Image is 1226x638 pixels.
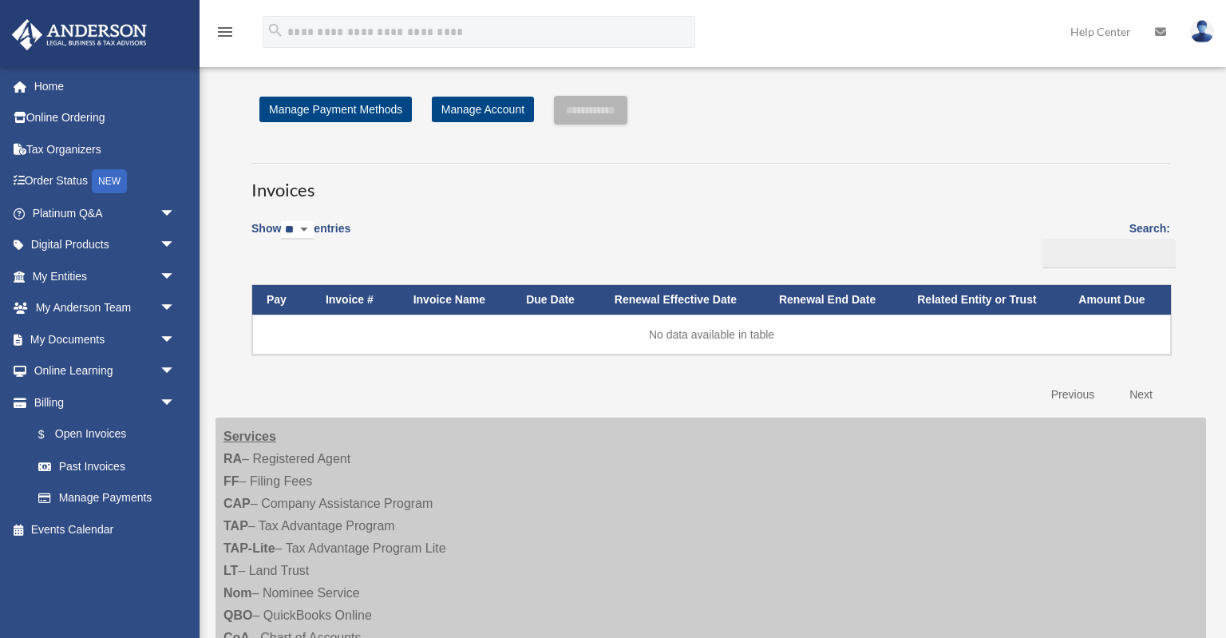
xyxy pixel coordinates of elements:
td: No data available in table [252,315,1171,355]
div: NEW [92,169,127,193]
label: Search: [1037,219,1170,268]
label: Show entries [251,219,350,256]
th: Invoice Name: activate to sort column ascending [399,285,512,315]
input: Search: [1042,239,1176,269]
strong: Services [223,430,276,443]
a: Events Calendar [11,513,200,545]
th: Renewal End Date: activate to sort column ascending [765,285,903,315]
a: Next [1117,378,1165,411]
strong: FF [223,474,239,488]
span: arrow_drop_down [160,323,192,356]
span: arrow_drop_down [160,260,192,293]
strong: Nom [223,586,252,600]
img: User Pic [1190,20,1214,43]
a: Online Ordering [11,102,200,134]
a: My Anderson Teamarrow_drop_down [11,292,200,324]
a: menu [216,28,235,42]
a: Order StatusNEW [11,165,200,198]
th: Renewal Effective Date: activate to sort column ascending [600,285,765,315]
span: arrow_drop_down [160,292,192,325]
span: arrow_drop_down [160,229,192,262]
strong: TAP [223,519,248,533]
span: arrow_drop_down [160,355,192,388]
a: My Entitiesarrow_drop_down [11,260,200,292]
strong: TAP-Lite [223,541,275,555]
strong: LT [223,564,238,577]
th: Related Entity or Trust: activate to sort column ascending [903,285,1064,315]
a: Manage Account [432,97,534,122]
a: Home [11,70,200,102]
h3: Invoices [251,163,1170,203]
img: Anderson Advisors Platinum Portal [7,19,152,50]
th: Pay: activate to sort column descending [252,285,311,315]
a: Online Learningarrow_drop_down [11,355,200,387]
a: Previous [1039,378,1106,411]
span: arrow_drop_down [160,197,192,230]
strong: CAP [223,497,251,510]
i: menu [216,22,235,42]
span: arrow_drop_down [160,386,192,419]
a: Digital Productsarrow_drop_down [11,229,200,261]
a: Manage Payments [22,482,192,514]
a: Tax Organizers [11,133,200,165]
a: My Documentsarrow_drop_down [11,323,200,355]
i: search [267,22,284,39]
a: Platinum Q&Aarrow_drop_down [11,197,200,229]
th: Invoice #: activate to sort column ascending [311,285,399,315]
select: Showentries [281,221,314,240]
a: Manage Payment Methods [259,97,412,122]
strong: RA [223,452,242,466]
strong: QBO [223,608,252,622]
th: Amount Due: activate to sort column ascending [1064,285,1171,315]
span: $ [47,425,55,445]
a: $Open Invoices [22,418,184,451]
th: Due Date: activate to sort column ascending [512,285,600,315]
a: Past Invoices [22,450,192,482]
a: Billingarrow_drop_down [11,386,192,418]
